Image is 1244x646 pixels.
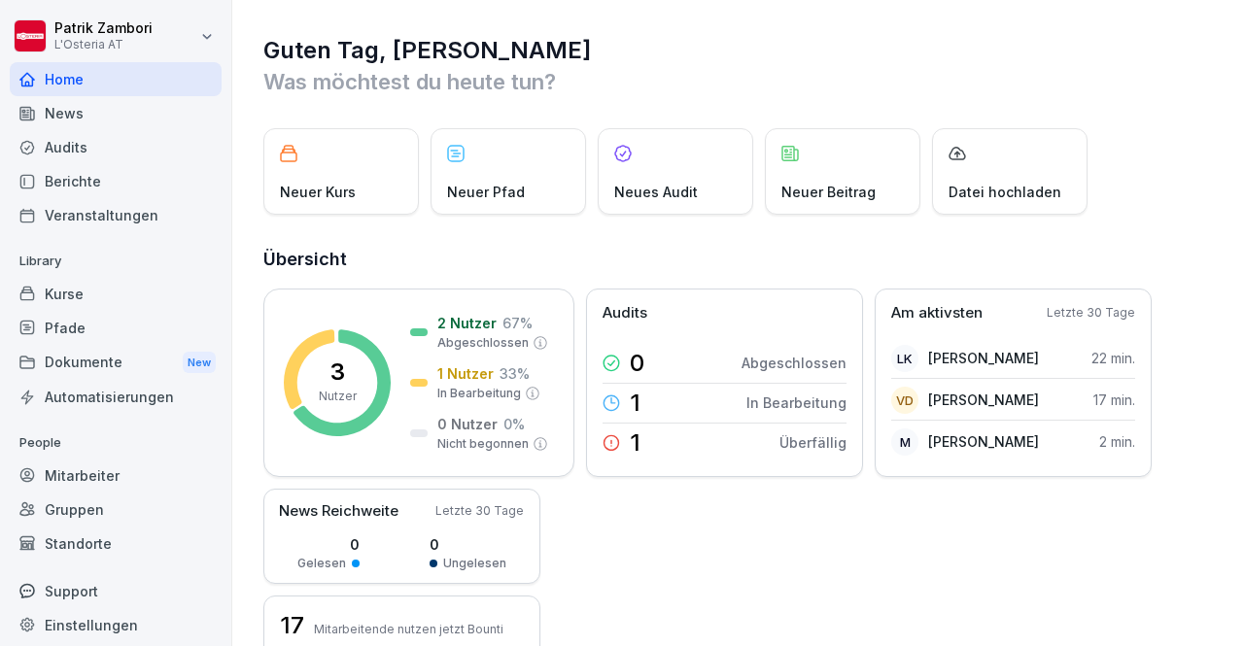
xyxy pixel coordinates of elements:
p: 2 Nutzer [437,313,497,333]
p: 0 [630,352,644,375]
p: 1 [630,431,640,455]
a: News [10,96,222,130]
a: Mitarbeiter [10,459,222,493]
h2: Übersicht [263,246,1215,273]
p: 1 [630,391,640,415]
p: Neues Audit [614,182,698,202]
p: [PERSON_NAME] [928,390,1039,410]
p: People [10,427,222,459]
div: M [891,428,918,456]
p: [PERSON_NAME] [928,348,1039,368]
p: 22 min. [1091,348,1135,368]
p: Letzte 30 Tage [435,502,524,520]
a: Veranstaltungen [10,198,222,232]
a: Kurse [10,277,222,311]
p: [PERSON_NAME] [928,431,1039,452]
p: News Reichweite [279,500,398,523]
p: Letzte 30 Tage [1047,304,1135,322]
p: 1 Nutzer [437,363,494,384]
p: Neuer Pfad [447,182,525,202]
p: Abgeschlossen [742,353,847,373]
p: Nutzer [319,388,357,405]
h1: Guten Tag, [PERSON_NAME] [263,35,1215,66]
div: LK [891,345,918,372]
p: Audits [603,302,647,324]
p: Nicht begonnen [437,435,529,453]
a: Audits [10,130,222,164]
p: 33 % [500,363,530,384]
p: Was möchtest du heute tun? [263,66,1215,97]
p: Gelesen [297,555,346,572]
p: Neuer Kurs [280,182,356,202]
p: Library [10,246,222,277]
p: 0 Nutzer [437,414,498,434]
p: Patrik Zambori [54,20,153,37]
a: Pfade [10,311,222,345]
p: Am aktivsten [891,302,983,324]
p: Abgeschlossen [437,334,529,352]
div: Dokumente [10,345,222,381]
p: Mitarbeitende nutzen jetzt Bounti [314,622,503,636]
h3: 17 [280,609,304,642]
p: 3 [330,360,345,384]
p: Neuer Beitrag [781,182,876,202]
div: Support [10,574,222,608]
p: In Bearbeitung [746,392,847,413]
a: DokumenteNew [10,345,222,381]
p: 67 % [502,313,533,333]
a: Einstellungen [10,608,222,642]
p: 2 min. [1099,431,1135,452]
a: Berichte [10,164,222,198]
a: Gruppen [10,493,222,527]
p: L'Osteria AT [54,38,153,51]
p: In Bearbeitung [437,385,521,402]
p: 0 [297,534,360,555]
p: 17 min. [1093,390,1135,410]
p: Ungelesen [443,555,506,572]
a: Home [10,62,222,96]
p: Datei hochladen [949,182,1061,202]
p: 0 % [503,414,525,434]
a: Standorte [10,527,222,561]
p: 0 [430,534,506,555]
p: Überfällig [779,432,847,453]
a: Automatisierungen [10,380,222,414]
div: New [183,352,216,374]
div: VD [891,387,918,414]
